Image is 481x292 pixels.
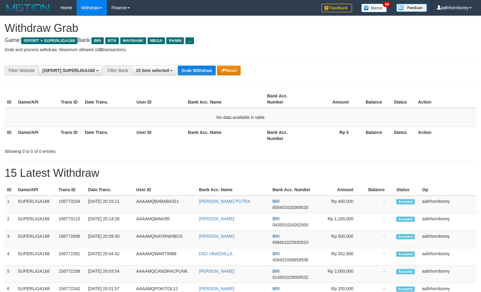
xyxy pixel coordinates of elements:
[56,231,86,248] td: 156772898
[186,127,265,144] th: Bank Acc. Name
[199,234,234,239] a: [PERSON_NAME]
[199,216,234,221] a: [PERSON_NAME]
[358,90,391,108] th: Balance
[420,266,476,283] td: aafnhornborey
[42,68,95,73] span: [ISPORT] SUPERLIGA168
[5,213,15,231] td: 2
[16,90,58,108] th: Game/API
[273,216,280,221] span: BRI
[56,184,86,195] th: Trans ID
[316,195,363,213] td: Rp 400,000
[196,184,270,195] th: Bank Acc. Name
[316,184,363,195] th: Amount
[5,65,38,76] div: Filter Website
[56,266,86,283] td: 156772299
[5,127,16,144] th: ID
[56,248,86,266] td: 156772391
[134,127,186,144] th: User ID
[420,248,476,266] td: aafnhornborey
[321,4,352,12] img: Feedback.jpg
[120,37,146,44] span: MAYBANK
[316,231,363,248] td: Rp 500,000
[15,231,56,248] td: SUPERLIGA168
[86,231,134,248] td: [DATE] 20:09:30
[396,252,415,257] span: Accepted
[217,66,241,75] button: Reset
[132,65,176,76] button: 15 item selected
[273,234,280,239] span: BRI
[358,127,391,144] th: Balance
[86,248,134,266] td: [DATE] 20:04:42
[134,266,196,283] td: AAAAMQCANDRACPUNK
[21,37,77,44] span: ISPORT > SUPERLIGA168
[394,184,420,195] th: Status
[105,37,119,44] span: BTN
[5,167,476,179] h1: 15 Latest Withdraw
[316,266,363,283] td: Rp 2,000,000
[416,90,476,108] th: Action
[5,90,16,108] th: ID
[396,234,415,239] span: Accepted
[273,251,280,256] span: BRI
[273,222,308,227] span: Copy 043501024262500 to clipboard
[134,184,196,195] th: User ID
[273,257,308,262] span: Copy 426401008958536 to clipboard
[166,37,184,44] span: PANIN
[363,195,394,213] td: -
[396,269,415,274] span: Accepted
[5,22,476,34] h1: Withdraw Grab
[273,199,280,204] span: BRI
[363,213,394,231] td: -
[15,195,56,213] td: SUPERLIGA168
[199,269,234,274] a: [PERSON_NAME]
[391,90,416,108] th: Status
[316,213,363,231] td: Rp 1,100,000
[316,248,363,266] td: Rp 352,600
[270,184,316,195] th: Bank Acc. Number
[83,90,134,108] th: Date Trans.
[5,266,15,283] td: 5
[83,127,134,144] th: Date Trans.
[98,47,103,52] strong: 10
[420,231,476,248] td: aafnhornborey
[15,184,56,195] th: Game/API
[363,231,394,248] td: -
[361,4,387,12] img: Button%20Memo.svg
[5,3,51,12] img: MOTION_logo.png
[383,2,391,7] span: 34
[391,127,416,144] th: Status
[134,195,196,213] td: AAAAMQBABABA321
[58,127,83,144] th: Trans ID
[86,213,134,231] td: [DATE] 20:14:28
[5,47,476,53] p: Grab and process withdraw. Maximum allowed is transactions.
[134,248,196,266] td: AAAAMQWARTIM88
[134,213,196,231] td: AAAAMQMAKI95
[363,184,394,195] th: Balance
[307,90,358,108] th: Amount
[420,213,476,231] td: aafnhornborey
[16,127,58,144] th: Game/API
[103,65,132,76] div: Filter Bank
[91,37,103,44] span: BRI
[363,248,394,266] td: -
[265,127,307,144] th: Bank Acc. Number
[136,68,169,73] span: 15 item selected
[15,213,56,231] td: SUPERLIGA168
[5,248,15,266] td: 4
[420,195,476,213] td: aafnhornborey
[86,266,134,283] td: [DATE] 20:03:54
[363,266,394,283] td: -
[273,240,308,245] span: Copy 696601025930533 to clipboard
[185,37,194,44] span: ...
[273,286,280,291] span: BRI
[199,251,232,256] a: DIDI UBAEDILLA
[86,195,134,213] td: [DATE] 20:15:11
[396,199,415,204] span: Accepted
[199,199,250,204] a: [PERSON_NAME] PUTRA
[273,275,308,280] span: Copy 014901029008532 to clipboard
[416,127,476,144] th: Action
[307,127,358,144] th: Rp 0
[15,248,56,266] td: SUPERLIGA168
[58,90,83,108] th: Trans ID
[5,184,15,195] th: ID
